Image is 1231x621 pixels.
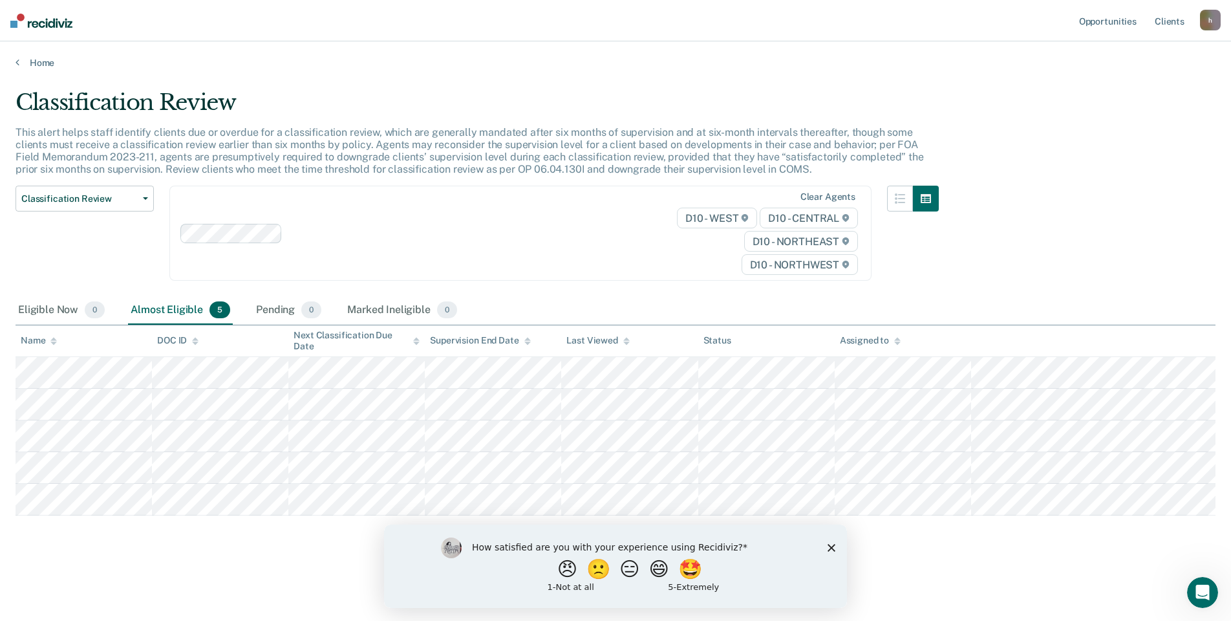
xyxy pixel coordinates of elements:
span: D10 - NORTHWEST [742,254,858,275]
div: Classification Review [16,89,939,126]
div: Next Classification Due Date [294,330,420,352]
span: 0 [85,301,105,318]
div: Marked Ineligible0 [345,296,460,325]
span: D10 - WEST [677,208,757,228]
span: 0 [437,301,457,318]
div: Supervision End Date [430,335,530,346]
div: Almost Eligible5 [128,296,233,325]
span: Classification Review [21,193,138,204]
div: Eligible Now0 [16,296,107,325]
div: Name [21,335,57,346]
div: Last Viewed [566,335,629,346]
span: 0 [301,301,321,318]
span: D10 - NORTHEAST [744,231,858,252]
span: D10 - CENTRAL [760,208,858,228]
iframe: Intercom live chat [1187,577,1218,608]
button: h [1200,10,1221,30]
div: Assigned to [840,335,901,346]
iframe: Survey by Kim from Recidiviz [384,525,847,608]
img: Recidiviz [10,14,72,28]
button: Classification Review [16,186,154,212]
div: DOC ID [157,335,198,346]
div: Clear agents [800,191,855,202]
div: Pending0 [253,296,324,325]
p: This alert helps staff identify clients due or overdue for a classification review, which are gen... [16,126,924,176]
span: 5 [209,301,230,318]
a: Home [16,57,1215,69]
div: Status [703,335,731,346]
